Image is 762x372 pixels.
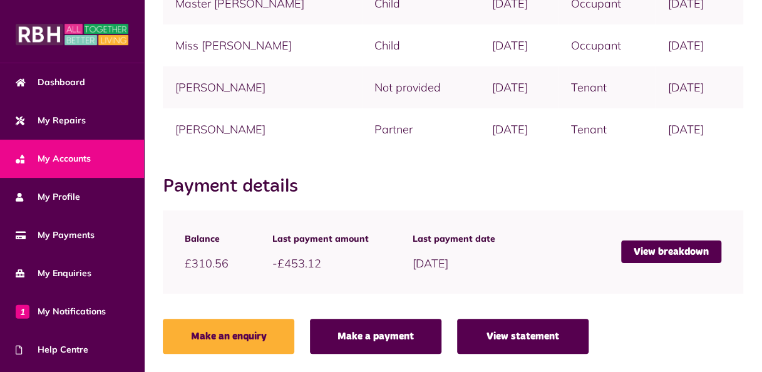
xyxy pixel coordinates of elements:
td: [DATE] [480,24,558,66]
td: [DATE] [655,66,743,108]
td: [PERSON_NAME] [163,66,362,108]
td: Not provided [362,66,480,108]
a: View statement [457,319,589,354]
td: Miss [PERSON_NAME] [163,24,362,66]
h2: Payment details [163,175,311,198]
span: Dashboard [16,76,85,89]
span: Balance [185,232,229,245]
td: [DATE] [480,66,558,108]
td: [DATE] [655,108,743,150]
span: £310.56 [185,256,229,271]
td: Occupant [558,24,655,66]
td: Partner [362,108,480,150]
span: -£453.12 [272,256,321,271]
span: My Accounts [16,152,91,165]
td: [PERSON_NAME] [163,108,362,150]
img: MyRBH [16,22,128,47]
span: Last payment date [413,232,495,245]
td: Tenant [558,66,655,108]
span: Help Centre [16,343,88,356]
span: My Repairs [16,114,86,127]
span: My Enquiries [16,267,91,280]
span: Last payment amount [272,232,369,245]
span: My Notifications [16,305,106,318]
span: My Payments [16,229,95,242]
td: Child [362,24,480,66]
td: [DATE] [480,108,558,150]
td: Tenant [558,108,655,150]
span: 1 [16,304,29,318]
span: My Profile [16,190,80,204]
a: View breakdown [621,240,721,263]
a: Make an enquiry [163,319,294,354]
span: [DATE] [413,256,448,271]
a: Make a payment [310,319,441,354]
td: [DATE] [655,24,743,66]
